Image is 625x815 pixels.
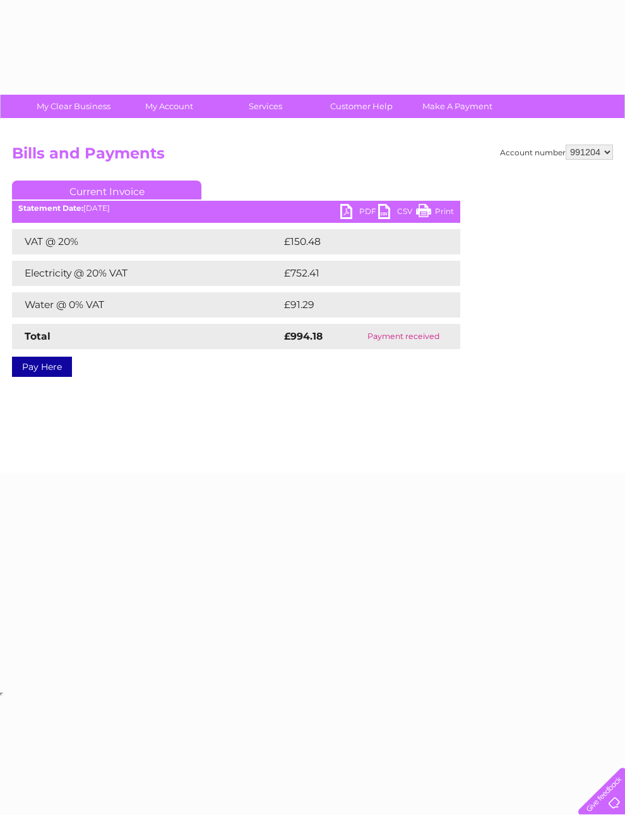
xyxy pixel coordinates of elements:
[346,324,460,349] td: Payment received
[117,95,222,118] a: My Account
[309,95,414,118] a: Customer Help
[12,357,72,377] a: Pay Here
[12,261,281,286] td: Electricity @ 20% VAT
[21,95,126,118] a: My Clear Business
[284,330,323,342] strong: £994.18
[12,204,460,213] div: [DATE]
[281,261,437,286] td: £752.41
[12,292,281,318] td: Water @ 0% VAT
[500,145,613,160] div: Account number
[12,229,281,254] td: VAT @ 20%
[405,95,509,118] a: Make A Payment
[281,292,434,318] td: £91.29
[12,181,201,199] a: Current Invoice
[12,145,613,169] h2: Bills and Payments
[213,95,318,118] a: Services
[281,229,437,254] td: £150.48
[378,204,416,222] a: CSV
[340,204,378,222] a: PDF
[18,203,83,213] b: Statement Date:
[416,204,454,222] a: Print
[25,330,51,342] strong: Total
